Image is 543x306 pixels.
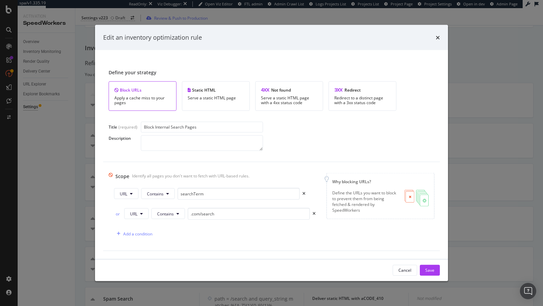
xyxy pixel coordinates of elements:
div: Add a condition [123,231,152,236]
div: Not found [261,87,317,93]
button: Save [420,265,440,275]
div: Apply a cache miss to your pages [114,95,171,105]
div: or [114,211,121,216]
div: Save [425,267,434,273]
div: Title [109,124,117,130]
div: times [302,192,305,196]
span: Contains [147,191,164,196]
div: Edit an inventory optimization rule [103,33,202,42]
button: Cancel [393,265,417,275]
button: Contains [151,208,185,219]
div: modal [95,25,448,281]
div: Open Intercom Messenger [520,283,536,299]
div: Static HTML [188,87,244,93]
div: Why blocking URLs? [332,178,429,184]
span: URL [130,211,137,216]
div: times [313,212,316,216]
img: BcZuvvtF.png [405,190,429,206]
button: Contains [141,188,175,199]
div: times [436,33,440,42]
div: Identify all pages you don't want to fetch with URL-based rules. [132,173,249,179]
span: Contains [157,211,174,216]
div: Define the URLs you want to block to prevent them from being fetched & rendered by SpeedWorkers [332,190,399,213]
div: Redirect to a distinct page with a 3xx status code [334,95,391,105]
div: Serve a static HTML page [188,95,244,100]
button: Add a condition [114,228,152,239]
div: Block URLs [114,87,171,93]
button: URL [124,208,149,219]
button: URL [114,188,138,199]
div: Description [109,135,141,141]
div: Serve a static HTML page with a 4xx status code [261,95,317,105]
div: Redirect [334,87,391,93]
div: (required) [118,124,137,130]
div: Define your strategy [109,69,434,76]
div: Scope [115,173,129,179]
span: URL [120,191,127,196]
div: Cancel [398,267,411,273]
